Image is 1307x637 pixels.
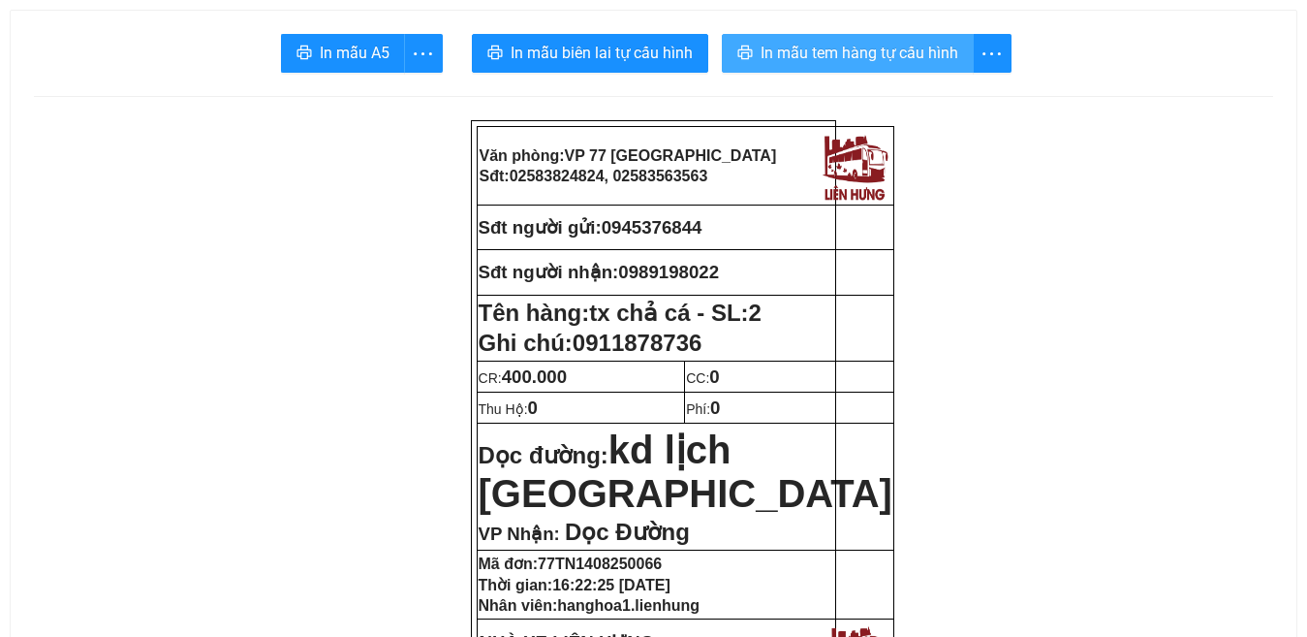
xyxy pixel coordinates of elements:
[141,138,266,152] strong: SĐT gửi:
[281,34,405,73] button: printerIn mẫu A5
[589,300,762,326] span: tx chả cá - SL:
[686,401,720,417] span: Phí:
[479,577,670,593] strong: Thời gian:
[480,147,777,164] strong: Văn phòng:
[602,217,702,238] span: 0945376844
[686,370,720,386] span: CC:
[973,34,1011,73] button: more
[404,34,443,73] button: more
[538,556,662,572] span: 77TN1408250066
[722,34,974,73] button: printerIn mẫu tem hàng tự cấu hình
[70,138,88,152] span: đài
[974,42,1011,66] span: more
[296,45,312,63] span: printer
[479,330,702,356] span: Ghi chú:
[502,366,567,387] span: 400.000
[7,34,205,97] strong: VP: 77 [GEOGRAPHIC_DATA], [GEOGRAPHIC_DATA]
[511,41,693,65] span: In mẫu biên lai tự cấu hình
[479,370,568,386] span: CR:
[480,168,708,184] strong: Sđt:
[479,597,700,614] strong: Nhân viên:
[405,42,442,66] span: more
[709,366,719,387] span: 0
[479,300,762,326] strong: Tên hàng:
[552,577,670,593] span: 16:22:25 [DATE]
[479,556,663,572] strong: Mã đơn:
[565,519,690,545] span: Dọc Đường
[479,217,602,238] strong: Sđt người gửi:
[528,398,538,418] span: 0
[195,138,266,152] span: 0945376844
[479,401,538,417] span: Thu Hộ:
[7,10,160,30] strong: Nhà xe Liên Hưng
[320,41,389,65] span: In mẫu A5
[479,524,560,544] span: VP Nhận:
[472,34,708,73] button: printerIn mẫu biên lai tự cấu hình
[7,138,89,152] strong: Người gửi:
[479,262,619,282] strong: Sđt người nhận:
[749,300,762,326] span: 2
[761,41,958,65] span: In mẫu tem hàng tự cấu hình
[818,129,891,203] img: logo
[208,14,284,94] img: logo
[618,262,719,282] span: 0989198022
[479,429,892,515] span: kd lịch [GEOGRAPHIC_DATA]
[710,398,720,418] span: 0
[565,147,777,164] span: VP 77 [GEOGRAPHIC_DATA]
[487,45,503,63] span: printer
[557,597,700,614] span: hanghoa1.lienhung
[737,45,753,63] span: printer
[510,168,708,184] span: 02583824824, 02583563563
[79,105,211,125] strong: Phiếu gửi hàng
[479,442,892,512] strong: Dọc đường:
[573,330,701,356] span: 0911878736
